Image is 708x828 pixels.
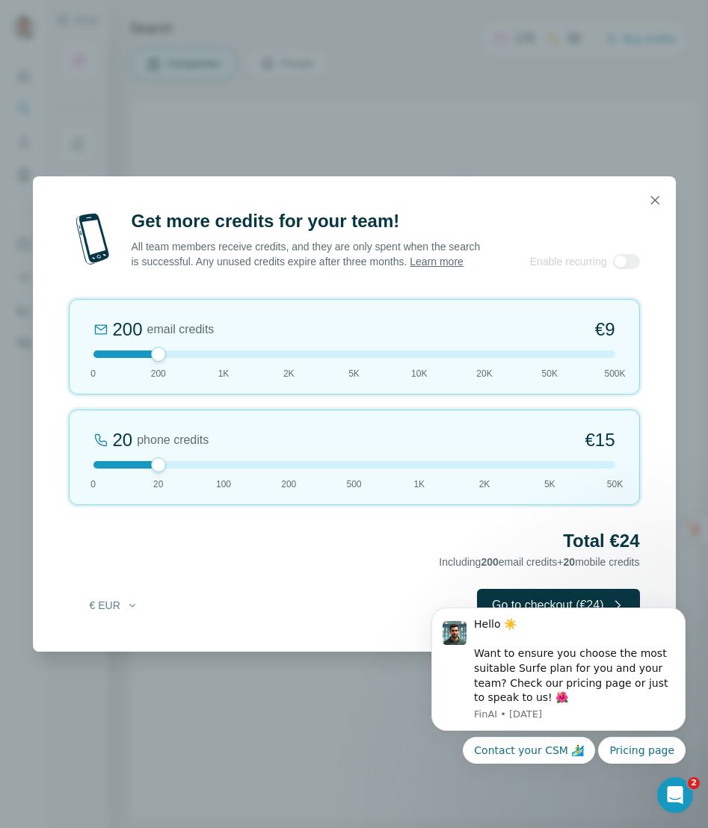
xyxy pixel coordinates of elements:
[595,318,615,342] span: €9
[153,478,163,491] span: 20
[439,556,639,568] span: Including email credits + mobile credits
[530,254,607,269] span: Enable recurring
[564,556,576,568] span: 20
[413,478,425,491] span: 1K
[113,318,143,342] div: 200
[281,478,296,491] span: 200
[137,431,209,449] span: phone credits
[69,529,640,553] h2: Total €24
[132,239,482,269] p: All team members receive credits, and they are only spent when the search is successful. Any unus...
[147,321,215,339] span: email credits
[90,478,96,491] span: 0
[479,478,490,491] span: 2K
[542,367,558,380] span: 50K
[113,428,133,452] div: 20
[481,556,498,568] span: 200
[283,367,295,380] span: 2K
[348,367,360,380] span: 5K
[544,478,555,491] span: 5K
[216,478,231,491] span: 100
[409,558,708,788] iframe: Intercom notifications message
[411,367,427,380] span: 10K
[346,478,361,491] span: 500
[604,367,625,380] span: 500K
[476,367,492,380] span: 20K
[218,367,230,380] span: 1K
[585,428,615,452] span: €15
[90,367,96,380] span: 0
[607,478,623,491] span: 50K
[657,777,693,813] iframe: Intercom live chat
[688,777,700,789] span: 2
[410,256,464,268] a: Learn more
[151,367,166,380] span: 200
[79,592,149,619] button: € EUR
[69,209,117,269] img: mobile-phone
